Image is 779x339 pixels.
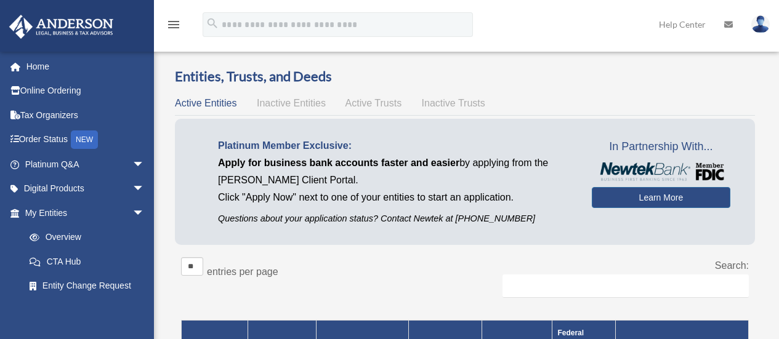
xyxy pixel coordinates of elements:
[132,152,157,177] span: arrow_drop_down
[592,187,730,208] a: Learn More
[257,98,326,108] span: Inactive Entities
[132,201,157,226] span: arrow_drop_down
[592,137,730,157] span: In Partnership With...
[17,225,151,250] a: Overview
[345,98,402,108] span: Active Trusts
[422,98,485,108] span: Inactive Trusts
[9,103,163,127] a: Tax Organizers
[598,162,724,181] img: NewtekBankLogoSM.png
[132,177,157,202] span: arrow_drop_down
[166,22,181,32] a: menu
[166,17,181,32] i: menu
[715,260,749,271] label: Search:
[71,130,98,149] div: NEW
[17,274,157,298] a: Entity Change Request
[6,15,117,39] img: Anderson Advisors Platinum Portal
[9,127,163,153] a: Order StatusNEW
[9,54,163,79] a: Home
[9,201,157,225] a: My Entitiesarrow_drop_down
[218,154,573,189] p: by applying from the [PERSON_NAME] Client Portal.
[751,15,770,33] img: User Pic
[175,67,755,86] h3: Entities, Trusts, and Deeds
[9,79,163,103] a: Online Ordering
[218,137,573,154] p: Platinum Member Exclusive:
[9,177,163,201] a: Digital Productsarrow_drop_down
[218,211,573,226] p: Questions about your application status? Contact Newtek at [PHONE_NUMBER]
[9,152,163,177] a: Platinum Q&Aarrow_drop_down
[218,189,573,206] p: Click "Apply Now" next to one of your entities to start an application.
[17,249,157,274] a: CTA Hub
[175,98,236,108] span: Active Entities
[218,158,459,168] span: Apply for business bank accounts faster and easier
[207,266,278,277] label: entries per page
[206,17,219,30] i: search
